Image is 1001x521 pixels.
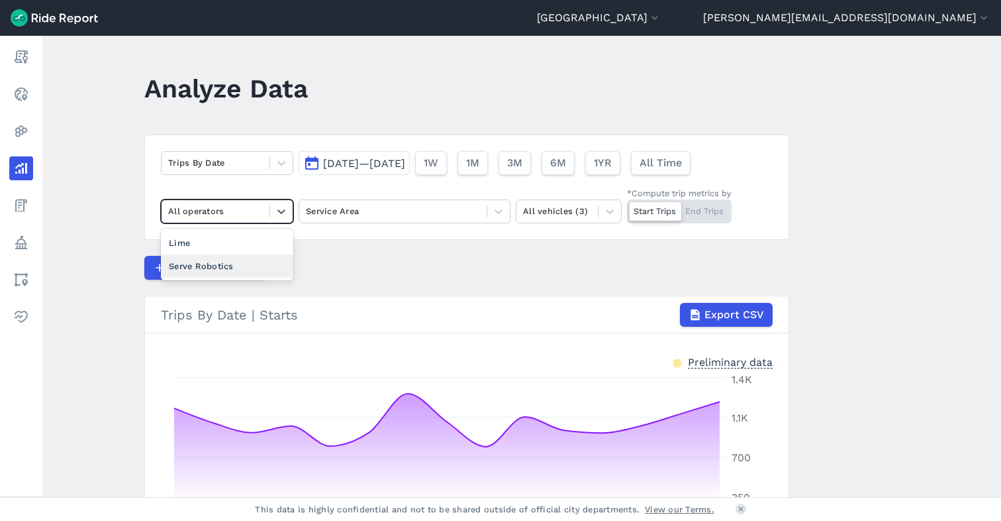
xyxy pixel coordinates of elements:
[507,155,522,171] span: 3M
[732,373,752,386] tspan: 1.4K
[680,303,773,327] button: Export CSV
[499,151,531,175] button: 3M
[703,10,990,26] button: [PERSON_NAME][EMAIL_ADDRESS][DOMAIN_NAME]
[9,268,33,292] a: Areas
[9,45,33,69] a: Report
[299,151,410,175] button: [DATE]—[DATE]
[424,155,438,171] span: 1W
[415,151,447,175] button: 1W
[9,82,33,106] a: Realtime
[9,305,33,329] a: Health
[585,151,620,175] button: 1YR
[688,355,773,369] div: Preliminary data
[704,307,764,323] span: Export CSV
[9,194,33,217] a: Fees
[161,231,293,255] div: Lime
[11,9,98,27] img: Ride Report
[631,151,691,175] button: All Time
[466,155,479,171] span: 1M
[9,156,33,180] a: Analyze
[542,151,575,175] button: 6M
[457,151,488,175] button: 1M
[9,231,33,255] a: Policy
[627,187,732,200] div: *Compute trip metrics by
[323,157,405,170] span: [DATE]—[DATE]
[640,155,682,171] span: All Time
[645,503,714,516] a: View our Terms.
[594,155,612,171] span: 1YR
[9,119,33,143] a: Heatmaps
[550,155,566,171] span: 6M
[732,412,748,424] tspan: 1.1K
[144,256,266,280] button: Compare Metrics
[732,451,751,464] tspan: 700
[161,303,773,327] div: Trips By Date | Starts
[161,255,293,278] div: Serve Robotics
[732,491,750,504] tspan: 350
[144,70,308,107] h1: Analyze Data
[537,10,661,26] button: [GEOGRAPHIC_DATA]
